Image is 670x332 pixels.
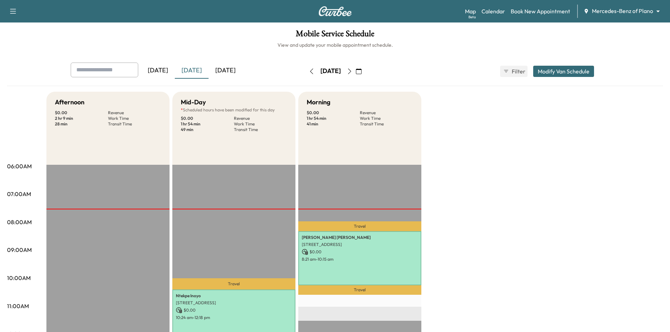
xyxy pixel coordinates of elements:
[176,315,292,320] p: 10:24 am - 12:18 pm
[7,162,32,170] p: 06:00AM
[7,274,31,282] p: 10:00AM
[302,249,418,255] p: $ 0.00
[108,110,161,116] p: Revenue
[7,30,663,41] h1: Mobile Service Schedule
[55,121,108,127] p: 28 min
[108,121,161,127] p: Transit Time
[181,127,234,132] p: 49 min
[176,307,292,313] p: $ 0.00
[172,278,295,289] p: Travel
[500,66,528,77] button: Filter
[181,121,234,127] p: 1 hr 54 min
[298,221,421,231] p: Travel
[481,7,505,15] a: Calendar
[181,116,234,121] p: $ 0.00
[298,285,421,295] p: Travel
[7,41,663,48] h6: View and update your mobile appointment schedule.
[360,110,413,116] p: Revenue
[7,246,32,254] p: 09:00AM
[318,6,352,16] img: Curbee Logo
[533,66,594,77] button: Modify Van Schedule
[176,300,292,306] p: [STREET_ADDRESS]
[141,63,175,79] div: [DATE]
[592,7,653,15] span: Mercedes-Benz of Plano
[511,7,570,15] a: Book New Appointment
[7,190,31,198] p: 07:00AM
[307,116,360,121] p: 1 hr 54 min
[307,97,330,107] h5: Morning
[302,235,418,240] p: [PERSON_NAME] [PERSON_NAME]
[302,256,418,262] p: 8:21 am - 10:15 am
[181,97,206,107] h5: Mid-Day
[55,110,108,116] p: $ 0.00
[234,127,287,132] p: Transit Time
[7,302,29,310] p: 11:00AM
[307,110,360,116] p: $ 0.00
[465,7,476,15] a: MapBeta
[7,218,32,226] p: 08:00AM
[175,63,209,79] div: [DATE]
[307,121,360,127] p: 41 min
[55,97,84,107] h5: Afternoon
[320,67,341,76] div: [DATE]
[176,293,292,299] p: Ntekpe Inoyo
[468,14,476,20] div: Beta
[360,121,413,127] p: Transit Time
[108,116,161,121] p: Work Time
[181,107,287,113] p: Scheduled hours have been modified for this day
[302,242,418,247] p: [STREET_ADDRESS]
[234,121,287,127] p: Work Time
[234,116,287,121] p: Revenue
[209,63,242,79] div: [DATE]
[55,116,108,121] p: 2 hr 9 min
[512,67,524,76] span: Filter
[360,116,413,121] p: Work Time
